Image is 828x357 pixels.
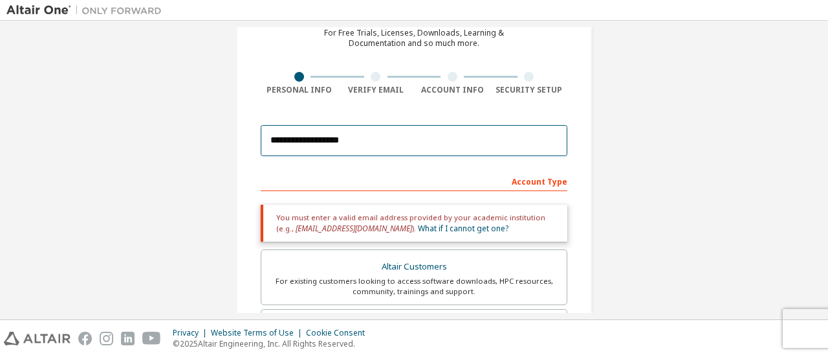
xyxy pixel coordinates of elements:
span: [EMAIL_ADDRESS][DOMAIN_NAME] [296,223,412,234]
div: Personal Info [261,85,338,95]
img: facebook.svg [78,332,92,345]
img: Altair One [6,4,168,17]
a: What if I cannot get one? [418,223,508,234]
img: youtube.svg [142,332,161,345]
div: You must enter a valid email address provided by your academic institution (e.g., ). [261,205,567,242]
div: Security Setup [491,85,568,95]
p: © 2025 Altair Engineering, Inc. All Rights Reserved. [173,338,373,349]
div: For Free Trials, Licenses, Downloads, Learning & Documentation and so much more. [324,28,504,49]
div: Verify Email [338,85,415,95]
img: instagram.svg [100,332,113,345]
div: For existing customers looking to access software downloads, HPC resources, community, trainings ... [269,276,559,297]
div: Account Info [414,85,491,95]
div: Cookie Consent [306,328,373,338]
div: Privacy [173,328,211,338]
div: Altair Customers [269,258,559,276]
img: linkedin.svg [121,332,135,345]
div: Account Type [261,170,567,191]
div: Website Terms of Use [211,328,306,338]
img: altair_logo.svg [4,332,71,345]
